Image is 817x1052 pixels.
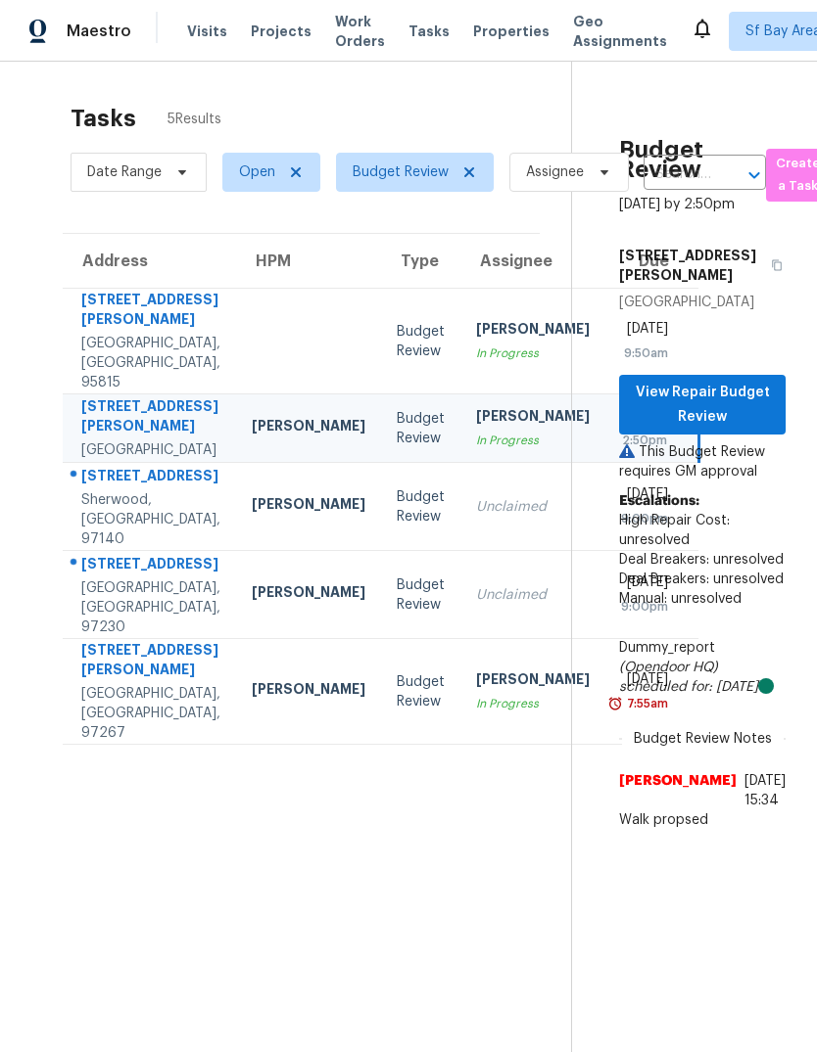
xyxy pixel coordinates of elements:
th: HPM [236,234,381,289]
span: Budget Review [353,162,449,182]
div: [PERSON_NAME] [476,406,590,431]
span: 5 Results [168,110,221,129]
th: Type [381,234,460,289]
button: Open [741,161,768,189]
div: Unclaimed [476,585,590,605]
div: Budget Review [397,409,445,448]
div: [PERSON_NAME] [252,679,365,704]
div: In Progress [476,343,590,363]
span: Maestro [67,22,131,41]
th: Address [63,234,236,289]
span: Walk propsed [619,810,786,830]
div: [PERSON_NAME] [476,669,590,694]
h2: Tasks [71,109,136,128]
div: [STREET_ADDRESS][PERSON_NAME] [81,290,220,334]
div: Budget Review [397,487,445,526]
span: Budget Review Notes [622,729,784,749]
span: Date Range [87,162,162,182]
h2: Budget Review [619,140,786,179]
span: Work Orders [335,12,385,51]
span: [DATE] 15:34 [745,774,786,807]
div: [PERSON_NAME] [252,416,365,440]
div: [GEOGRAPHIC_DATA] [81,440,220,460]
div: [PERSON_NAME] [252,582,365,607]
span: Deal Breakers: unresolved [619,572,784,586]
div: [STREET_ADDRESS] [81,466,220,490]
input: Search by address [644,160,711,190]
div: Budget Review [397,672,445,711]
th: Assignee [460,234,605,289]
div: [GEOGRAPHIC_DATA], [GEOGRAPHIC_DATA], 95815 [81,334,220,392]
div: [GEOGRAPHIC_DATA] [619,293,786,312]
span: Properties [473,22,550,41]
div: Budget Review [397,575,445,615]
button: View Repair Budget Review [619,375,786,435]
div: Budget Review [397,322,445,361]
div: [PERSON_NAME] [252,494,365,519]
h5: [STREET_ADDRESS][PERSON_NAME] [619,246,759,285]
i: scheduled for: [DATE] [619,680,758,694]
span: Manual: unresolved [619,592,742,606]
span: [PERSON_NAME] [619,771,737,810]
div: [PERSON_NAME] [476,319,590,343]
span: Assignee [526,162,584,182]
span: Open [239,162,275,182]
div: [STREET_ADDRESS] [81,554,220,578]
div: [GEOGRAPHIC_DATA], [GEOGRAPHIC_DATA], 97267 [81,684,220,743]
i: (Opendoor HQ) [619,661,718,674]
button: Copy Address [759,238,786,293]
span: High Repair Cost: unresolved [619,514,730,547]
span: Geo Assignments [573,12,667,51]
p: This Budget Review requires GM approval [619,442,786,481]
b: Escalations: [619,494,699,508]
div: [STREET_ADDRESS][PERSON_NAME] [81,640,220,684]
span: Visits [187,22,227,41]
span: Deal Breakers: unresolved [619,553,784,567]
div: [DATE] by 2:50pm [619,195,735,214]
span: Projects [251,22,312,41]
div: Dummy_report [619,638,786,697]
div: [GEOGRAPHIC_DATA], [GEOGRAPHIC_DATA], 97230 [81,578,220,637]
div: Unclaimed [476,497,590,517]
div: Sherwood, [GEOGRAPHIC_DATA], 97140 [81,490,220,549]
span: Tasks [408,24,450,38]
div: [STREET_ADDRESS][PERSON_NAME] [81,396,220,440]
span: View Repair Budget Review [635,381,770,429]
div: In Progress [476,694,590,713]
div: In Progress [476,431,590,450]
